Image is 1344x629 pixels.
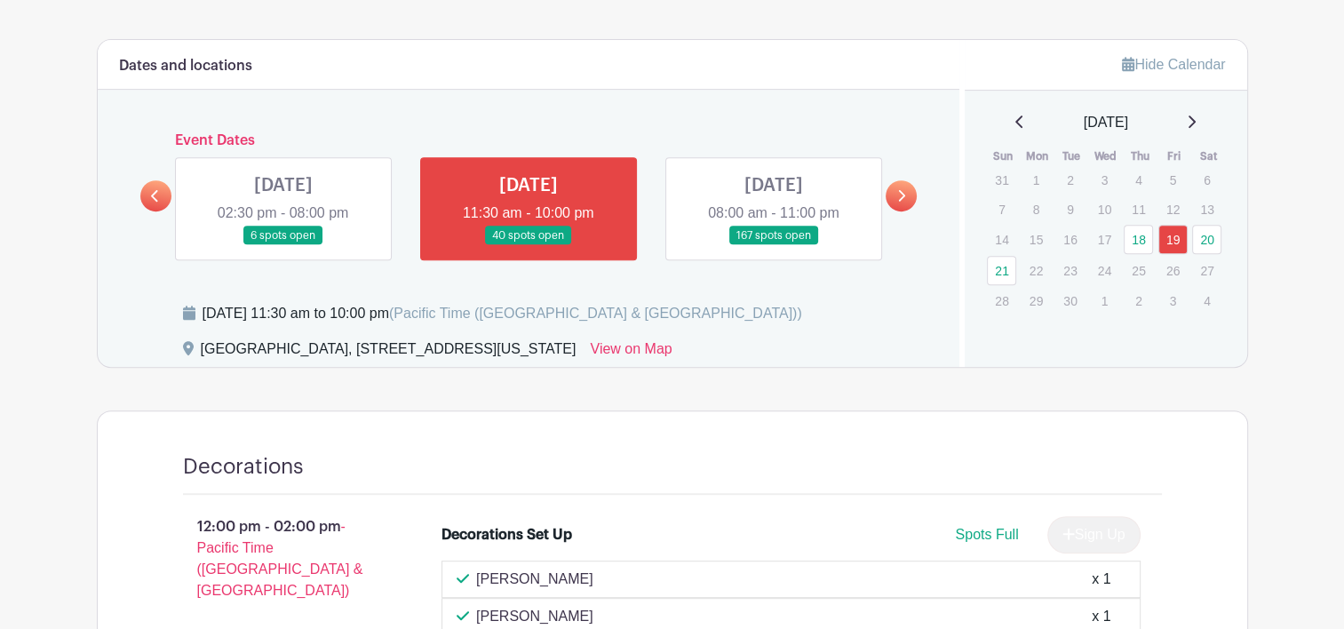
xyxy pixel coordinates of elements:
[1090,195,1119,223] p: 10
[1124,287,1153,314] p: 2
[1055,257,1085,284] p: 23
[1090,257,1119,284] p: 24
[1158,225,1188,254] a: 19
[1124,166,1153,194] p: 4
[987,226,1016,253] p: 14
[1055,195,1085,223] p: 9
[1192,195,1221,223] p: 13
[1191,147,1226,165] th: Sat
[1192,287,1221,314] p: 4
[1022,195,1051,223] p: 8
[183,454,304,480] h4: Decorations
[1054,147,1089,165] th: Tue
[389,306,802,321] span: (Pacific Time ([GEOGRAPHIC_DATA] & [GEOGRAPHIC_DATA]))
[1122,57,1225,72] a: Hide Calendar
[476,606,593,627] p: [PERSON_NAME]
[987,256,1016,285] a: 21
[987,195,1016,223] p: 7
[1192,257,1221,284] p: 27
[1090,166,1119,194] p: 3
[1124,195,1153,223] p: 11
[171,132,887,149] h6: Event Dates
[590,338,672,367] a: View on Map
[1158,287,1188,314] p: 3
[119,58,252,75] h6: Dates and locations
[1158,195,1188,223] p: 12
[1055,166,1085,194] p: 2
[1192,225,1221,254] a: 20
[1123,147,1157,165] th: Thu
[1124,225,1153,254] a: 18
[987,287,1016,314] p: 28
[1158,257,1188,284] p: 26
[1124,257,1153,284] p: 25
[1158,166,1188,194] p: 5
[476,569,593,590] p: [PERSON_NAME]
[1022,166,1051,194] p: 1
[441,524,572,545] div: Decorations Set Up
[1055,287,1085,314] p: 30
[1090,287,1119,314] p: 1
[986,147,1021,165] th: Sun
[1090,226,1119,253] p: 17
[987,166,1016,194] p: 31
[1022,257,1051,284] p: 22
[1092,606,1110,627] div: x 1
[1055,226,1085,253] p: 16
[1092,569,1110,590] div: x 1
[1022,287,1051,314] p: 29
[1192,166,1221,194] p: 6
[1021,147,1055,165] th: Mon
[201,338,577,367] div: [GEOGRAPHIC_DATA], [STREET_ADDRESS][US_STATE]
[203,303,802,324] div: [DATE] 11:30 am to 10:00 pm
[1022,226,1051,253] p: 15
[1157,147,1192,165] th: Fri
[955,527,1018,542] span: Spots Full
[155,509,414,609] p: 12:00 pm - 02:00 pm
[1089,147,1124,165] th: Wed
[1084,112,1128,133] span: [DATE]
